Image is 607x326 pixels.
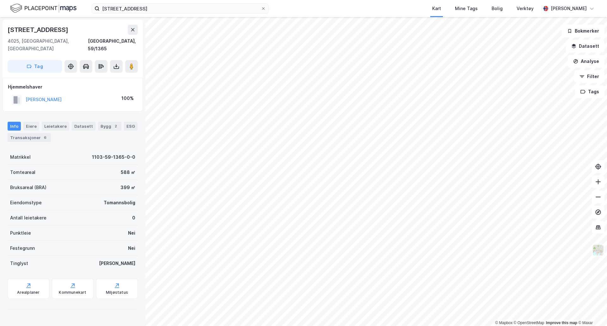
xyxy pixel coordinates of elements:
[514,321,544,325] a: OpenStreetMap
[10,229,31,237] div: Punktleie
[8,83,138,91] div: Hjemmelshaver
[100,4,261,13] input: Søk på adresse, matrikkel, gårdeiere, leietakere eller personer
[104,199,135,206] div: Tomannsbolig
[121,169,135,176] div: 588 ㎡
[455,5,478,12] div: Mine Tags
[8,37,88,52] div: 4025, [GEOGRAPHIC_DATA], [GEOGRAPHIC_DATA]
[8,25,70,35] div: [STREET_ADDRESS]
[517,5,534,12] div: Verktøy
[106,290,128,295] div: Miljøstatus
[568,55,604,68] button: Analyse
[132,214,135,222] div: 0
[10,260,28,267] div: Tinglyst
[124,122,138,131] div: ESG
[128,244,135,252] div: Nei
[42,134,48,141] div: 6
[492,5,503,12] div: Bolig
[495,321,512,325] a: Mapbox
[575,85,604,98] button: Tags
[120,184,135,191] div: 399 ㎡
[8,133,51,142] div: Transaksjoner
[10,184,46,191] div: Bruksareal (BRA)
[10,153,31,161] div: Matrikkel
[17,290,40,295] div: Arealplaner
[8,60,62,73] button: Tag
[10,169,35,176] div: Tomteareal
[121,95,134,102] div: 100%
[10,199,42,206] div: Eiendomstype
[574,70,604,83] button: Filter
[88,37,138,52] div: [GEOGRAPHIC_DATA], 59/1365
[42,122,69,131] div: Leietakere
[59,290,86,295] div: Kommunekart
[8,122,21,131] div: Info
[546,321,577,325] a: Improve this map
[566,40,604,52] button: Datasett
[10,214,46,222] div: Antall leietakere
[113,123,119,129] div: 2
[575,296,607,326] iframe: Chat Widget
[575,296,607,326] div: Kontrollprogram for chat
[592,244,604,256] img: Z
[562,25,604,37] button: Bokmerker
[432,5,441,12] div: Kart
[551,5,587,12] div: [PERSON_NAME]
[10,244,35,252] div: Festegrunn
[99,260,135,267] div: [PERSON_NAME]
[23,122,39,131] div: Eiere
[10,3,77,14] img: logo.f888ab2527a4732fd821a326f86c7f29.svg
[128,229,135,237] div: Nei
[72,122,95,131] div: Datasett
[92,153,135,161] div: 1103-59-1365-0-0
[98,122,121,131] div: Bygg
